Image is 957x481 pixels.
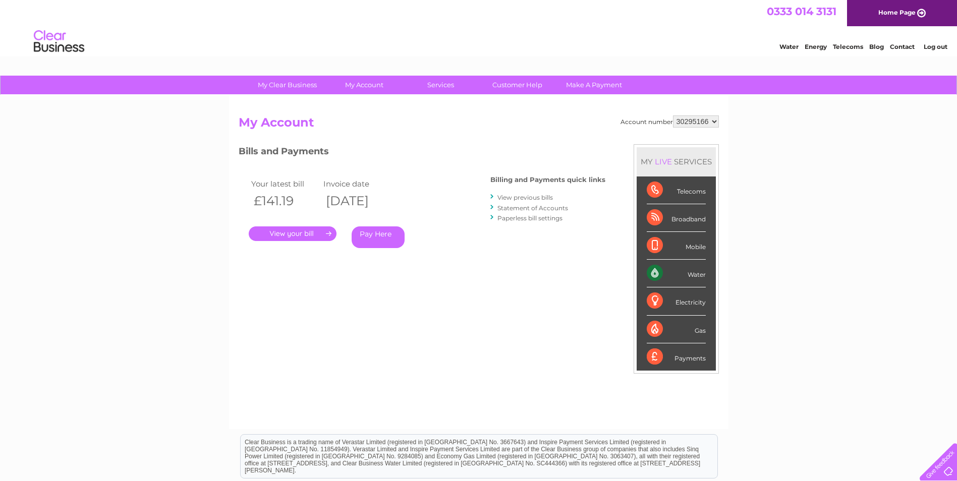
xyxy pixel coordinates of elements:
[869,43,884,50] a: Blog
[647,343,706,371] div: Payments
[647,232,706,260] div: Mobile
[647,204,706,232] div: Broadband
[497,214,562,222] a: Paperless bill settings
[653,157,674,166] div: LIVE
[399,76,482,94] a: Services
[647,176,706,204] div: Telecoms
[249,191,321,211] th: £141.19
[249,226,336,241] a: .
[33,26,85,57] img: logo.png
[352,226,405,248] a: Pay Here
[621,115,719,128] div: Account number
[767,5,836,18] a: 0333 014 3131
[490,176,605,184] h4: Billing and Payments quick links
[647,316,706,343] div: Gas
[497,204,568,212] a: Statement of Accounts
[321,191,393,211] th: [DATE]
[924,43,947,50] a: Log out
[647,287,706,315] div: Electricity
[321,177,393,191] td: Invoice date
[249,177,321,191] td: Your latest bill
[552,76,636,94] a: Make A Payment
[476,76,559,94] a: Customer Help
[890,43,915,50] a: Contact
[246,76,329,94] a: My Clear Business
[497,194,553,201] a: View previous bills
[241,6,717,49] div: Clear Business is a trading name of Verastar Limited (registered in [GEOGRAPHIC_DATA] No. 3667643...
[322,76,406,94] a: My Account
[647,260,706,287] div: Water
[805,43,827,50] a: Energy
[779,43,799,50] a: Water
[637,147,716,176] div: MY SERVICES
[833,43,863,50] a: Telecoms
[239,144,605,162] h3: Bills and Payments
[239,115,719,135] h2: My Account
